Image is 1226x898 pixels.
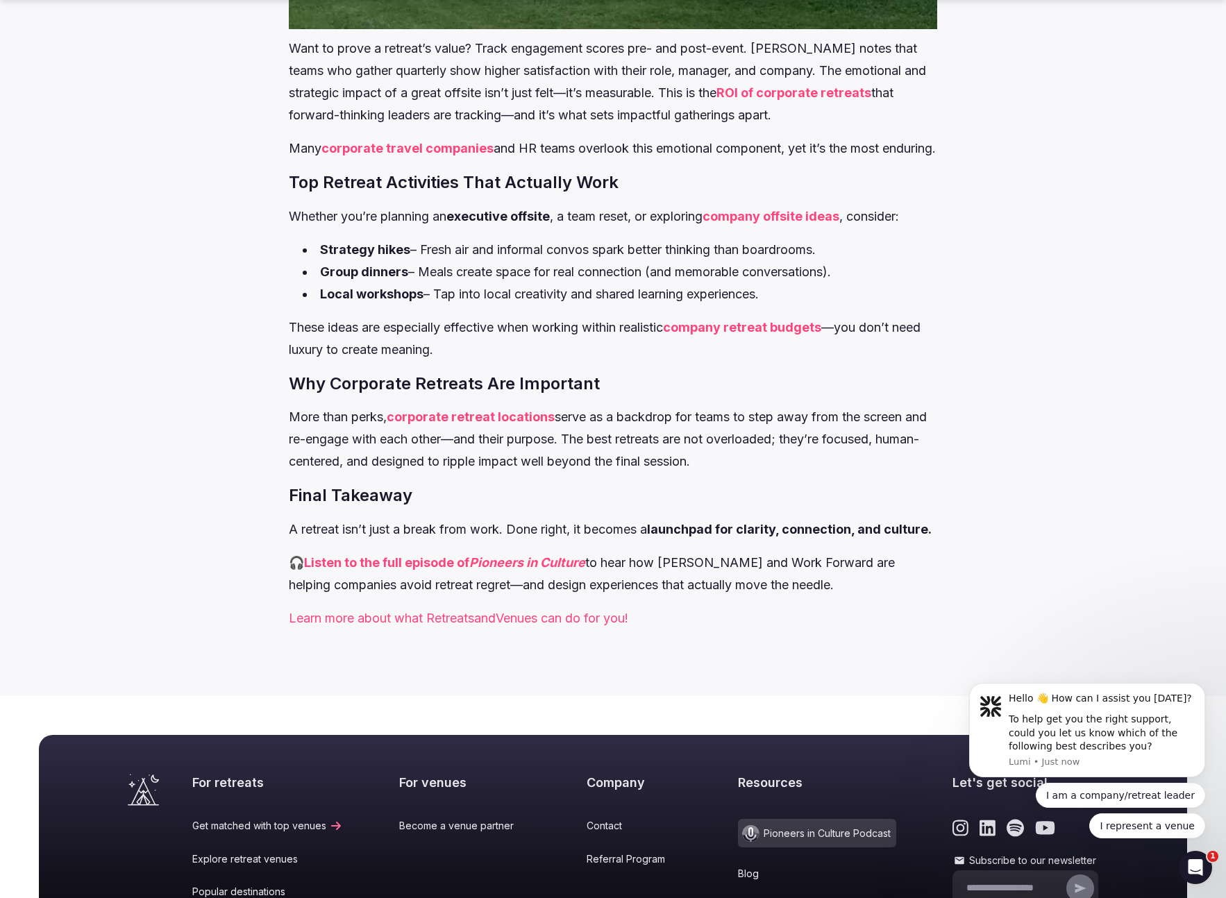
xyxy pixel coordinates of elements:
[304,555,585,570] a: Listen to the full episode ofPioneers in Culture
[289,373,600,393] strong: Why Corporate Retreats Are Important
[587,852,682,866] a: Referral Program
[192,852,343,866] a: Explore retreat venues
[948,607,1226,861] iframe: Intercom notifications message
[738,867,896,881] a: Blog
[289,406,937,473] p: More than perks, serve as a backdrop for teams to step away from the screen and re-engage with ea...
[399,774,530,791] h2: For venues
[289,552,937,596] p: 🎧 to hear how [PERSON_NAME] and Work Forward are helping companies avoid retreat regret—and desig...
[289,485,412,505] strong: Final Takeaway
[303,239,937,261] li: – Fresh air and informal convos spark better thinking than boardrooms.
[320,264,408,279] strong: Group dinners
[192,819,343,833] a: Get matched with top venues
[320,287,423,301] strong: Local workshops
[289,205,937,228] p: Whether you’re planning an , a team reset, or exploring , consider:
[289,611,628,625] a: Learn more about what RetreatsandVenues can do for you!
[289,518,937,541] p: A retreat isn’t just a break from work. Done right, it becomes a
[738,819,896,847] a: Pioneers in Culture Podcast
[1179,851,1212,884] iframe: Intercom live chat
[647,522,932,536] strong: launchpad for clarity, connection, and culture.
[738,774,896,791] h2: Resources
[321,141,494,155] a: corporate travel companies
[446,209,550,223] strong: executive offsite
[663,320,821,334] a: company retreat budgets
[192,774,343,791] h2: For retreats
[387,409,555,424] a: corporate retreat locations
[289,316,937,361] p: These ideas are especially effective when working within realistic —you don’t need luxury to crea...
[289,37,937,126] p: Want to prove a retreat’s value? Track engagement scores pre- and post-event. [PERSON_NAME] notes...
[303,283,937,305] li: – Tap into local creativity and shared learning experiences.
[587,774,682,791] h2: Company
[703,209,839,223] a: company offsite ideas
[469,555,585,570] em: Pioneers in Culture
[289,137,937,160] p: Many and HR teams overlook this emotional component, yet it’s the most enduring.
[289,172,619,192] strong: Top Retreat Activities That Actually Work
[587,819,682,833] a: Contact
[1207,851,1218,862] span: 1
[399,819,530,833] a: Become a venue partner
[128,774,159,806] a: Visit the homepage
[303,261,937,283] li: – Meals create space for real connection (and memorable conversations).
[320,242,410,257] strong: Strategy hikes
[716,85,871,100] a: ROI of corporate retreats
